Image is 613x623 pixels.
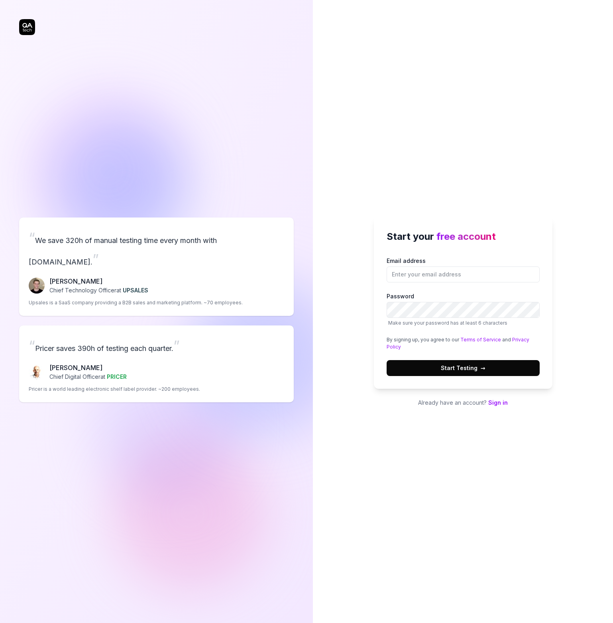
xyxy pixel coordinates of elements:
p: Upsales is a SaaS company providing a B2B sales and marketing platform. ~70 employees. [29,299,243,306]
img: Chris Chalkitis [29,364,45,380]
span: PRICER [107,373,127,380]
a: “We save 320h of manual testing time every month with [DOMAIN_NAME].”Fredrik Seidl[PERSON_NAME]Ch... [19,217,294,316]
span: “ [29,337,35,355]
span: ” [92,251,99,268]
span: Make sure your password has at least 6 characters [388,320,507,326]
h2: Start your [387,229,540,244]
span: ” [173,337,180,355]
span: → [481,364,485,372]
p: Pricer saves 390h of testing each quarter. [29,335,284,357]
div: By signing up, you agree to our and [387,336,540,351]
a: Sign in [488,399,508,406]
p: Chief Digital Officer at [49,372,127,381]
p: Pricer is a world leading electronic shelf label provider. ~200 employees. [29,386,200,393]
p: [PERSON_NAME] [49,363,127,372]
span: free account [436,231,496,242]
p: Already have an account? [374,398,552,407]
a: Privacy Policy [387,337,529,350]
span: Start Testing [441,364,485,372]
a: “Pricer saves 390h of testing each quarter.”Chris Chalkitis[PERSON_NAME]Chief Digital Officerat P... [19,325,294,402]
a: Terms of Service [460,337,501,343]
img: Fredrik Seidl [29,278,45,294]
span: “ [29,229,35,247]
p: Chief Technology Officer at [49,286,148,294]
p: [PERSON_NAME] [49,276,148,286]
span: UPSALES [123,287,148,294]
label: Email address [387,257,540,282]
p: We save 320h of manual testing time every month with [DOMAIN_NAME]. [29,227,284,270]
button: Start Testing→ [387,360,540,376]
label: Password [387,292,540,327]
input: PasswordMake sure your password has at least 6 characters [387,302,540,318]
input: Email address [387,266,540,282]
